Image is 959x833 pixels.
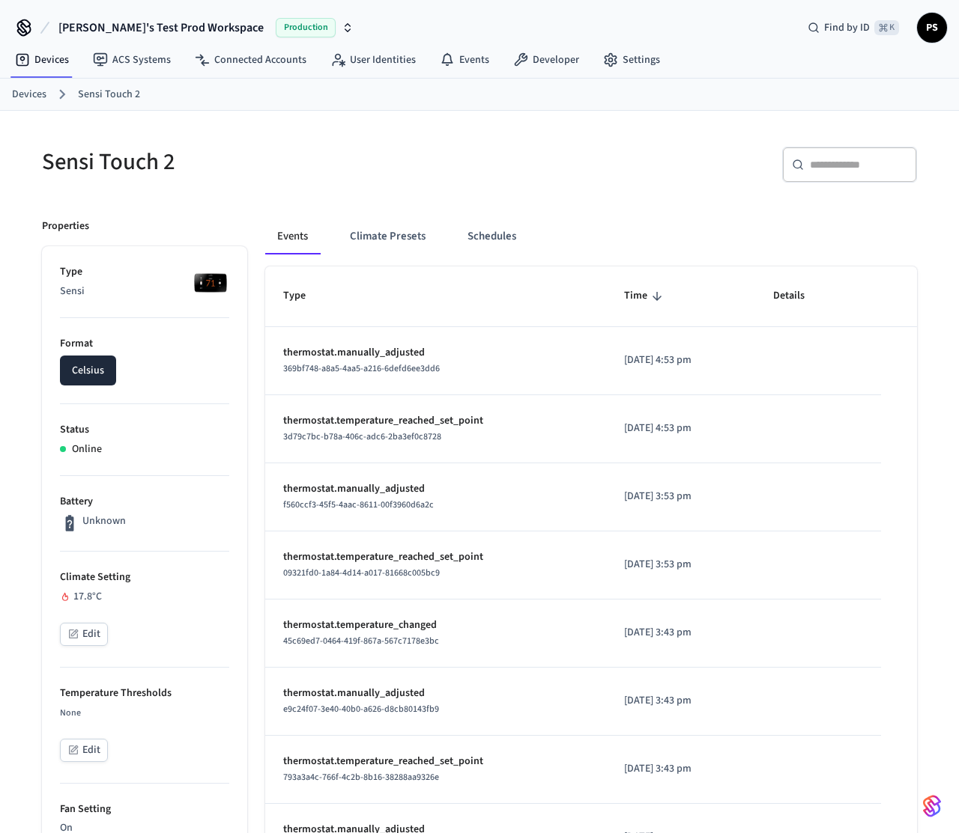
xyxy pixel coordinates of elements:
p: Battery [60,494,229,510]
p: Online [72,442,102,457]
span: 09321fd0-1a84-4d14-a017-81668c005bc9 [283,567,440,579]
img: Sensi Touch 2 Smart Thermostat (Black) [192,264,229,302]
p: [DATE] 3:53 pm [624,557,737,573]
a: Settings [591,46,672,73]
p: thermostat.temperature_reached_set_point [283,754,588,769]
p: thermostat.manually_adjusted [283,345,588,361]
h5: Sensi Touch 2 [42,147,471,177]
span: Details [773,284,824,308]
span: None [60,707,81,719]
p: Fan Setting [60,802,229,817]
span: 793a3a4c-766f-4c2b-8b16-38288aa9326e [283,771,439,784]
p: thermostat.temperature_changed [283,617,588,633]
img: SeamLogoGradient.69752ec5.svg [923,794,941,818]
a: Developer [501,46,591,73]
p: Climate Setting [60,570,229,585]
span: e9c24f07-3e40-40b0-a626-d8cb80143fb9 [283,703,439,715]
span: PS [919,14,946,41]
p: [DATE] 4:53 pm [624,353,737,368]
span: ⌘ K [874,20,899,35]
p: Format [60,336,229,352]
p: [DATE] 4:53 pm [624,421,737,436]
span: 45c69ed7-0464-419f-867a-567c7178e3bc [283,635,439,647]
a: Devices [3,46,81,73]
p: [DATE] 3:43 pm [624,625,737,641]
span: Type [283,284,325,308]
p: thermostat.temperature_reached_set_point [283,549,588,565]
p: Properties [42,219,89,234]
p: Temperature Thresholds [60,686,229,701]
span: 369bf748-a8a5-4aa5-a216-6defd6ee3dd6 [283,362,440,375]
p: thermostat.temperature_reached_set_point [283,413,588,429]
p: thermostat.manually_adjusted [283,686,588,701]
span: f560ccf3-45f5-4aac-8611-00f3960d6a2c [283,498,434,511]
span: [PERSON_NAME]'s Test Prod Workspace [58,19,264,37]
button: Edit [60,623,108,646]
button: Events [265,219,320,254]
a: User Identities [318,46,428,73]
button: Climate Presets [338,219,438,254]
a: ACS Systems [81,46,183,73]
button: Edit [60,739,108,762]
span: Time [624,284,667,308]
a: Connected Accounts [183,46,318,73]
p: thermostat.manually_adjusted [283,481,588,497]
span: 3d79c7bc-b78a-406c-adc6-2ba3ef0c8728 [283,430,441,443]
a: Devices [12,87,46,103]
p: Unknown [82,513,126,529]
span: Find by ID [824,20,870,35]
p: [DATE] 3:53 pm [624,489,737,504]
button: PS [917,13,947,43]
button: Celsius [60,356,116,385]
a: Sensi Touch 2 [78,87,140,103]
button: Schedules [456,219,528,254]
p: [DATE] 3:43 pm [624,693,737,709]
p: Sensi [60,284,229,299]
p: [DATE] 3:43 pm [624,761,737,777]
div: Find by ID⌘ K [796,14,911,41]
p: Status [60,422,229,438]
span: Production [276,18,336,37]
p: Type [60,264,229,280]
div: 17.8 °C [60,589,229,605]
a: Events [428,46,501,73]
